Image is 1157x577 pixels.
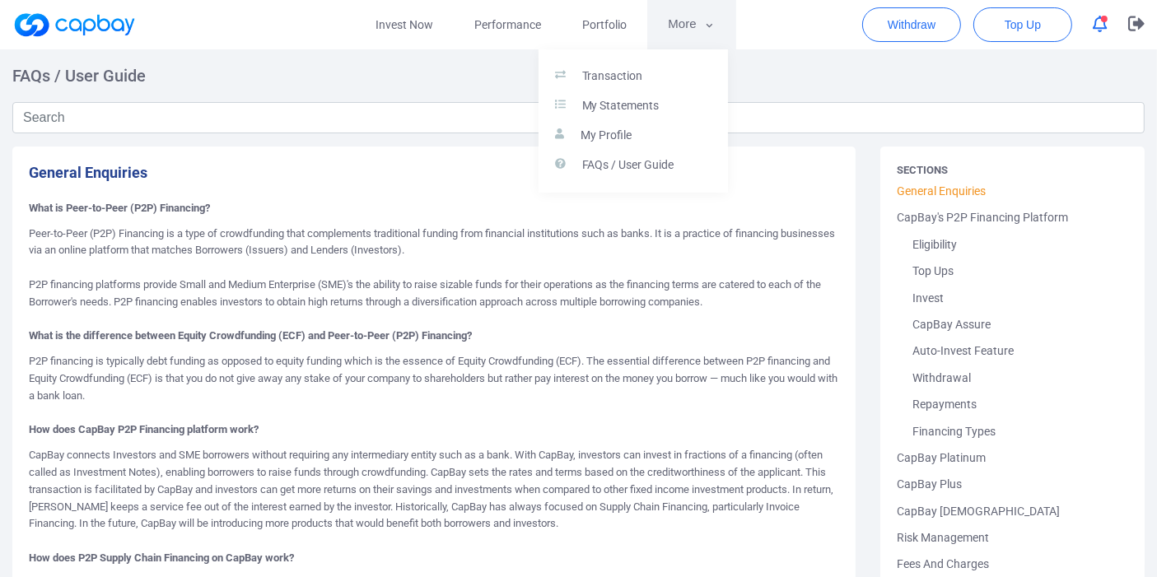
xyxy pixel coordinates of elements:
[539,121,728,151] a: My Profile
[582,69,643,84] p: Transaction
[581,128,632,143] p: My Profile
[539,91,728,121] a: My Statements
[539,151,728,180] a: FAQs / User Guide
[539,62,728,91] a: Transaction
[582,99,660,114] p: My Statements
[582,158,674,173] p: FAQs / User Guide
